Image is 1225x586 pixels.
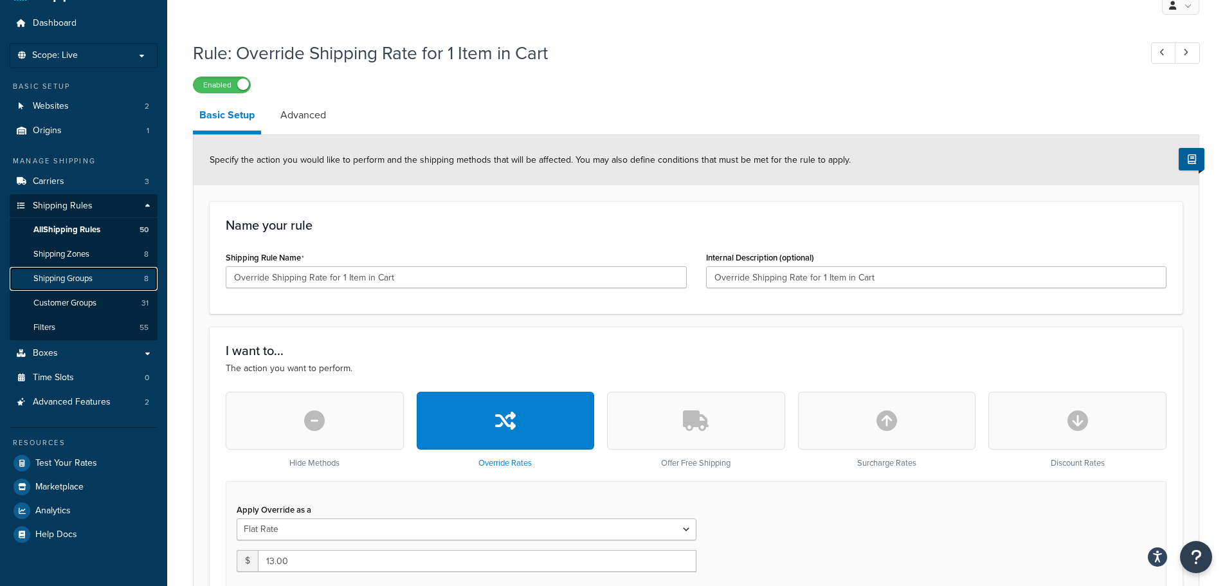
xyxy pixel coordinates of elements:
[10,95,158,118] li: Websites
[10,452,158,475] a: Test Your Rates
[798,392,976,468] div: Surcharge Rates
[10,366,158,390] a: Time Slots0
[35,458,97,469] span: Test Your Rates
[10,437,158,448] div: Resources
[33,201,93,212] span: Shipping Rules
[226,392,404,468] div: Hide Methods
[10,218,158,242] a: AllShipping Rules50
[607,392,785,468] div: Offer Free Shipping
[10,194,158,218] a: Shipping Rules
[988,392,1166,468] div: Discount Rates
[10,316,158,340] li: Filters
[10,243,158,266] a: Shipping Zones8
[145,176,149,187] span: 3
[10,243,158,266] li: Shipping Zones
[33,249,89,260] span: Shipping Zones
[10,390,158,414] a: Advanced Features2
[417,392,595,468] div: Override Rates
[141,298,149,309] span: 31
[226,253,304,263] label: Shipping Rule Name
[33,224,100,235] span: All Shipping Rules
[10,170,158,194] a: Carriers3
[10,170,158,194] li: Carriers
[10,267,158,291] a: Shipping Groups8
[33,176,64,187] span: Carriers
[10,81,158,92] div: Basic Setup
[10,194,158,341] li: Shipping Rules
[35,529,77,540] span: Help Docs
[10,95,158,118] a: Websites2
[10,12,158,35] a: Dashboard
[1151,42,1176,64] a: Previous Record
[193,100,261,134] a: Basic Setup
[33,125,62,136] span: Origins
[237,550,258,572] span: $
[10,119,158,143] li: Origins
[10,390,158,414] li: Advanced Features
[33,397,111,408] span: Advanced Features
[1175,42,1200,64] a: Next Record
[32,50,78,61] span: Scope: Live
[33,101,69,112] span: Websites
[237,505,311,515] label: Apply Override as a
[140,322,149,333] span: 55
[226,218,1166,232] h3: Name your rule
[144,249,149,260] span: 8
[706,253,814,262] label: Internal Description (optional)
[35,506,71,517] span: Analytics
[10,291,158,315] li: Customer Groups
[210,153,851,167] span: Specify the action you would like to perform and the shipping methods that will be affected. You ...
[193,41,1127,66] h1: Rule: Override Shipping Rate for 1 Item in Cart
[10,267,158,291] li: Shipping Groups
[194,77,250,93] label: Enabled
[10,156,158,167] div: Manage Shipping
[274,100,332,131] a: Advanced
[226,362,1166,376] p: The action you want to perform.
[33,298,96,309] span: Customer Groups
[33,348,58,359] span: Boxes
[226,343,1166,358] h3: I want to...
[10,291,158,315] a: Customer Groups31
[33,322,55,333] span: Filters
[33,273,93,284] span: Shipping Groups
[144,273,149,284] span: 8
[10,499,158,522] a: Analytics
[1180,541,1212,573] button: Open Resource Center
[33,372,74,383] span: Time Slots
[145,101,149,112] span: 2
[35,482,84,493] span: Marketplace
[10,342,158,365] a: Boxes
[147,125,149,136] span: 1
[10,475,158,499] a: Marketplace
[1179,148,1204,170] button: Show Help Docs
[145,397,149,408] span: 2
[10,316,158,340] a: Filters55
[10,523,158,546] a: Help Docs
[140,224,149,235] span: 50
[10,119,158,143] a: Origins1
[33,18,77,29] span: Dashboard
[10,366,158,390] li: Time Slots
[145,372,149,383] span: 0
